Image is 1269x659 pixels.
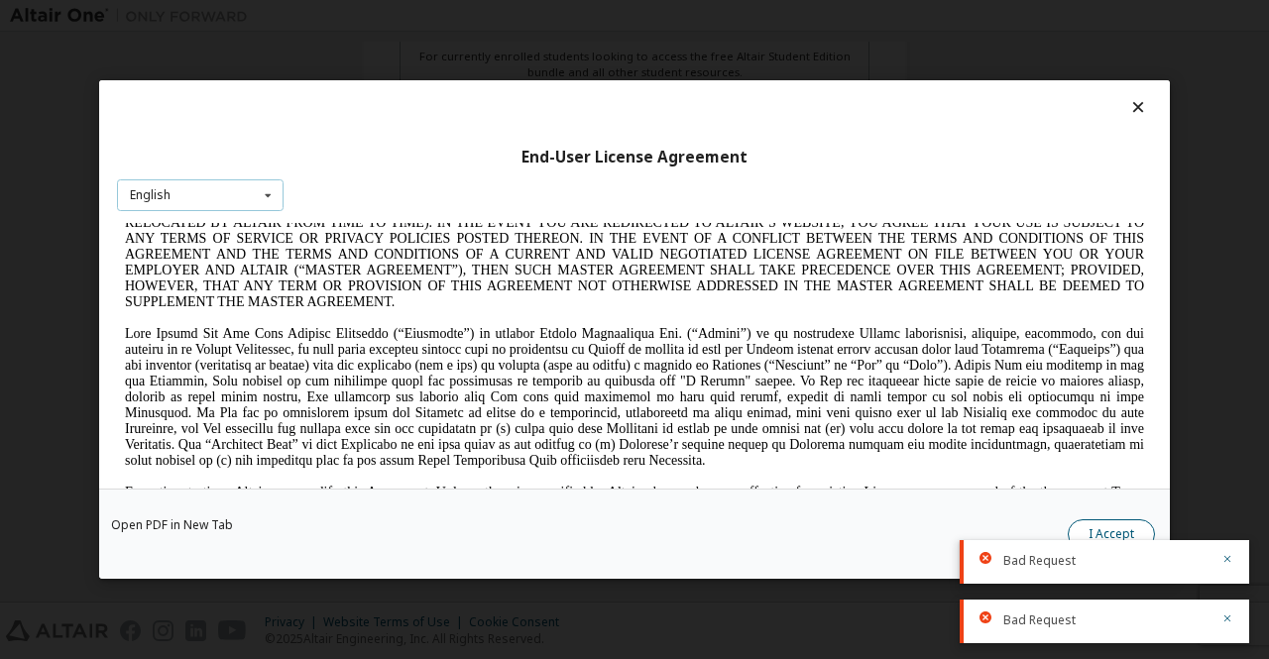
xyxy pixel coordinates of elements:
[8,103,1027,245] span: Lore Ipsumd Sit Ame Cons Adipisc Elitseddo (“Eiusmodte”) in utlabor Etdolo Magnaaliqua Eni. (“Adm...
[117,148,1152,167] div: End-User License Agreement
[111,519,233,531] a: Open PDF in New Tab
[130,189,171,201] div: English
[1068,519,1155,549] button: I Accept
[8,262,1027,324] span: From time to time, Altair may modify this Agreement. Unless otherwise specified by Altair, change...
[1003,553,1076,569] span: Bad Request
[1003,612,1076,628] span: Bad Request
